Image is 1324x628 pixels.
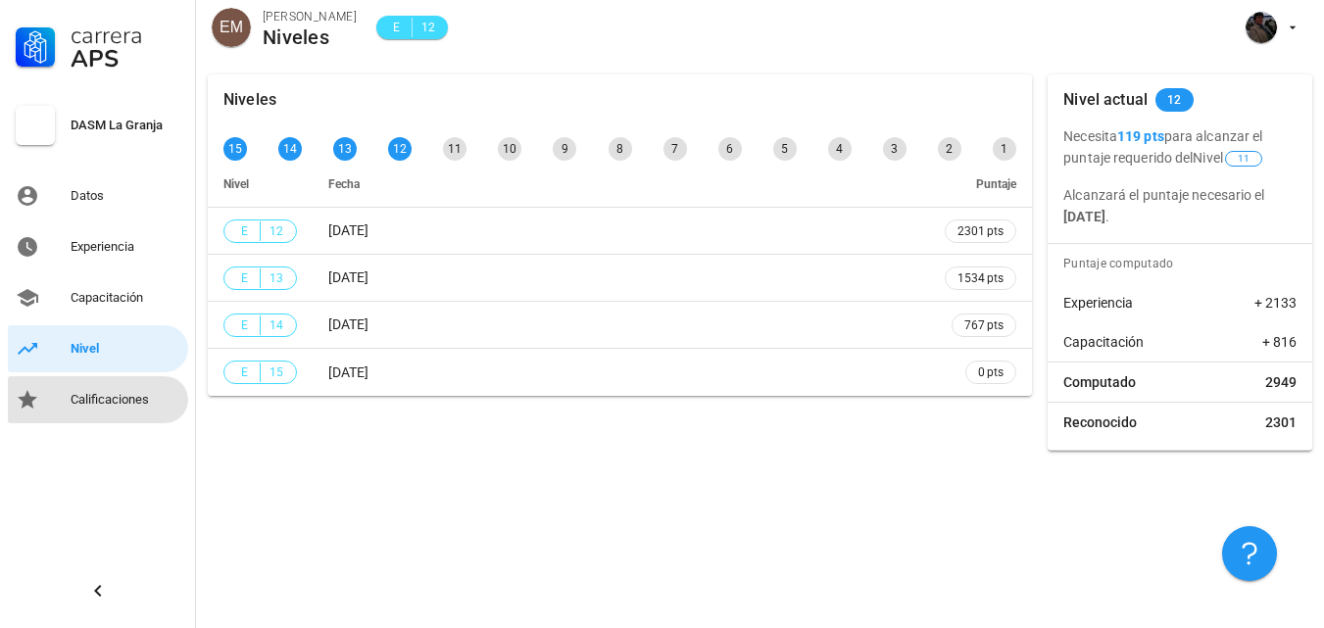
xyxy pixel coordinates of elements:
[328,364,368,380] span: [DATE]
[71,239,180,255] div: Experiencia
[8,223,188,270] a: Experiencia
[223,74,276,125] div: Niveles
[1063,412,1137,432] span: Reconocido
[220,8,243,47] span: EM
[71,188,180,204] div: Datos
[236,362,252,382] span: E
[269,221,284,241] span: 12
[929,161,1032,208] th: Puntaje
[1063,293,1133,313] span: Experiencia
[957,221,1004,241] span: 2301 pts
[1265,412,1297,432] span: 2301
[1063,184,1297,227] p: Alcanzará el puntaje necesario el .
[223,137,247,161] div: 15
[1262,332,1297,352] span: + 816
[278,137,302,161] div: 14
[71,118,180,133] div: DASM La Granja
[883,137,907,161] div: 3
[388,18,404,37] span: E
[236,315,252,335] span: E
[208,161,313,208] th: Nivel
[718,137,742,161] div: 6
[71,47,180,71] div: APS
[71,24,180,47] div: Carrera
[269,268,284,288] span: 13
[269,362,284,382] span: 15
[1167,88,1182,112] span: 12
[1265,372,1297,392] span: 2949
[8,274,188,321] a: Capacitación
[978,362,1004,382] span: 0 pts
[8,172,188,219] a: Datos
[71,341,180,357] div: Nivel
[773,137,797,161] div: 5
[388,137,412,161] div: 12
[957,268,1004,288] span: 1534 pts
[328,316,368,332] span: [DATE]
[328,177,360,191] span: Fecha
[263,7,357,26] div: [PERSON_NAME]
[964,315,1004,335] span: 767 pts
[1246,12,1277,43] div: avatar
[443,137,466,161] div: 11
[553,137,576,161] div: 9
[1063,332,1144,352] span: Capacitación
[1193,150,1264,166] span: Nivel
[1063,74,1148,125] div: Nivel actual
[663,137,687,161] div: 7
[976,177,1016,191] span: Puntaje
[938,137,961,161] div: 2
[1238,152,1250,166] span: 11
[212,8,251,47] div: avatar
[1254,293,1297,313] span: + 2133
[8,325,188,372] a: Nivel
[71,290,180,306] div: Capacitación
[1117,128,1164,144] b: 119 pts
[236,268,252,288] span: E
[420,18,436,37] span: 12
[828,137,852,161] div: 4
[1063,125,1297,169] p: Necesita para alcanzar el puntaje requerido del
[8,376,188,423] a: Calificaciones
[328,222,368,238] span: [DATE]
[498,137,521,161] div: 10
[1063,372,1136,392] span: Computado
[236,221,252,241] span: E
[223,177,249,191] span: Nivel
[1063,209,1105,224] b: [DATE]
[263,26,357,48] div: Niveles
[609,137,632,161] div: 8
[313,161,929,208] th: Fecha
[1055,244,1312,283] div: Puntaje computado
[333,137,357,161] div: 13
[993,137,1016,161] div: 1
[71,392,180,408] div: Calificaciones
[269,315,284,335] span: 14
[328,269,368,285] span: [DATE]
